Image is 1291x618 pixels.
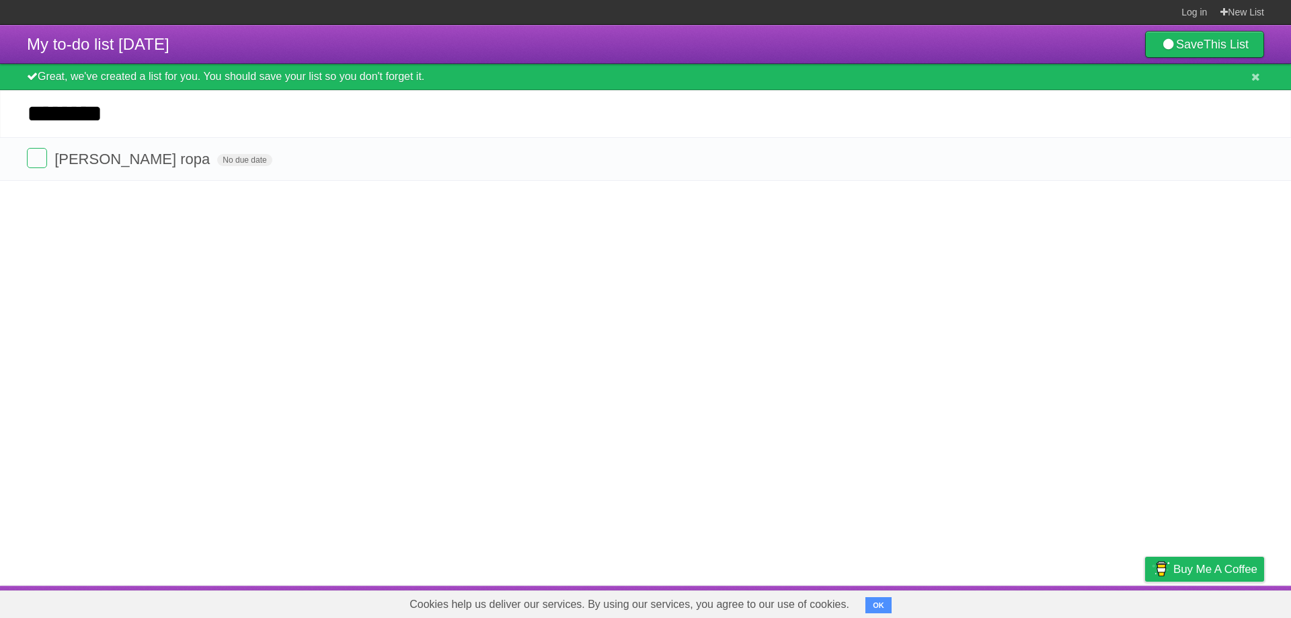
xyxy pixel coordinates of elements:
label: Done [27,148,47,168]
a: SaveThis List [1145,31,1264,58]
span: My to-do list [DATE] [27,35,169,53]
a: Privacy [1128,589,1163,615]
a: Suggest a feature [1179,589,1264,615]
span: Buy me a coffee [1173,557,1257,581]
a: Buy me a coffee [1145,557,1264,582]
a: About [966,589,994,615]
button: OK [865,597,892,613]
span: Cookies help us deliver our services. By using our services, you agree to our use of cookies. [396,591,863,618]
b: This List [1204,38,1249,51]
a: Developers [1011,589,1065,615]
a: Terms [1082,589,1111,615]
span: [PERSON_NAME] ropa [54,151,213,167]
span: No due date [217,154,272,166]
img: Buy me a coffee [1152,557,1170,580]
